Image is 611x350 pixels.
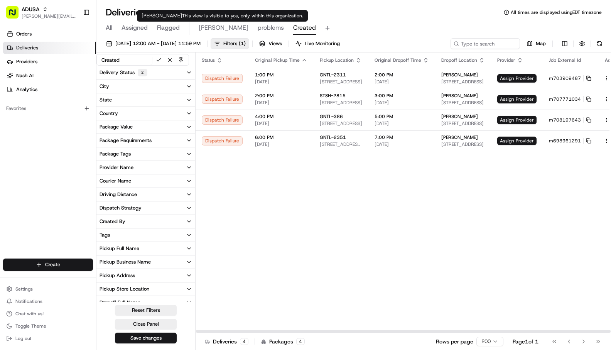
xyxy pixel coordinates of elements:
span: Deliveries [16,44,38,51]
div: 2 [138,69,147,76]
span: [DATE] 12:00 AM - [DATE] 11:59 PM [115,40,201,47]
p: Rows per page [436,338,473,345]
button: Delivery Status2 [96,66,195,79]
button: Chat with us! [3,308,93,319]
span: Map [536,40,546,47]
button: m708197643 [549,117,591,123]
button: Map [523,38,549,49]
button: Toggle Theme [3,321,93,331]
div: 4 [240,338,248,345]
span: 6:00 PM [255,134,307,140]
div: Favorites [3,102,93,115]
span: Filters [223,40,246,47]
span: [DATE] [375,141,429,147]
button: Notifications [3,296,93,307]
span: [DATE] [255,141,307,147]
button: Views [256,38,285,49]
span: [PERSON_NAME] [441,72,478,78]
span: Assign Provider [497,95,537,103]
span: Providers [16,58,37,65]
span: STSH-2815 [320,93,346,99]
span: Original Dropoff Time [375,57,421,63]
span: [DATE] [255,100,307,106]
a: Nash AI [3,69,96,82]
span: [PERSON_NAME] [441,93,478,99]
span: Analytics [16,86,37,93]
button: Settings [3,284,93,294]
span: Status [202,57,215,63]
button: City [96,80,195,93]
span: GNTL-2351 [320,134,346,140]
button: Pickup Business Name [96,255,195,269]
span: Views [268,40,282,47]
span: [STREET_ADDRESS][PERSON_NAME] [320,141,362,147]
div: Pickup Full Name [100,245,139,252]
button: Pin [176,55,186,64]
span: Pickup Location [320,57,354,63]
button: Filters(1) [211,38,249,49]
span: [PERSON_NAME][EMAIL_ADDRESS][PERSON_NAME][DOMAIN_NAME] [22,13,77,19]
span: [DATE] [375,100,429,106]
span: 3:00 PM [375,93,429,99]
button: Dispatch Strategy [96,201,195,215]
a: Deliveries [3,42,96,54]
div: Page 1 of 1 [513,338,538,345]
span: Chat with us! [15,311,44,317]
div: State [100,96,112,103]
span: GNTL-2311 [320,72,346,78]
span: m707771034 [549,96,581,102]
span: GNTL-386 [320,113,343,120]
span: [PERSON_NAME] [441,113,478,120]
span: [PERSON_NAME] [441,134,478,140]
span: Nash AI [16,72,34,79]
span: This view is visible to you, only within this organization. [182,13,303,19]
div: Dispatch Strategy [100,205,142,211]
span: Log out [15,335,31,342]
span: 2:00 PM [375,72,429,78]
span: [STREET_ADDRESS] [441,141,485,147]
button: Cancel [165,55,175,65]
button: Close Panel [115,319,177,330]
div: [PERSON_NAME] [137,10,308,22]
button: m698961291 [549,138,591,144]
span: [STREET_ADDRESS] [320,120,362,127]
h1: Deliveries [106,6,145,19]
span: [STREET_ADDRESS] [441,100,485,106]
div: Tags [100,232,110,238]
div: Created By [100,218,125,225]
button: Courier Name [96,174,195,188]
span: Created [293,23,316,32]
button: Pickup Address [96,269,195,282]
button: Package Value [96,120,195,134]
span: 1:00 PM [255,72,307,78]
span: Live Monitoring [305,40,340,47]
div: 4 [296,338,305,345]
button: Create [3,259,93,271]
div: Package Requirements [100,137,152,144]
span: [DATE] [375,120,429,127]
span: Orders [16,30,32,37]
button: Reset Filters [115,305,177,316]
button: ADUSA [22,5,39,13]
span: [DATE] [255,120,307,127]
button: Driving Distance [96,188,195,201]
span: [DATE] [375,79,429,85]
span: Flagged [157,23,180,32]
span: Assign Provider [497,116,537,124]
span: problems [258,23,284,32]
span: [STREET_ADDRESS] [320,79,362,85]
span: [STREET_ADDRESS] [320,100,362,106]
button: m707771034 [549,96,591,102]
span: m708197643 [549,117,581,123]
span: m703909487 [549,75,581,81]
button: Pickup Full Name [96,242,195,255]
button: Country [96,107,195,120]
button: Save [154,55,164,65]
span: Toggle Theme [15,323,46,329]
div: Pickup Business Name [100,259,151,265]
span: ( 1 ) [239,40,246,47]
input: Type to search [451,38,520,49]
div: Deliveries [205,338,248,345]
span: 4:00 PM [255,113,307,120]
button: [DATE] 12:00 AM - [DATE] 11:59 PM [103,38,204,49]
